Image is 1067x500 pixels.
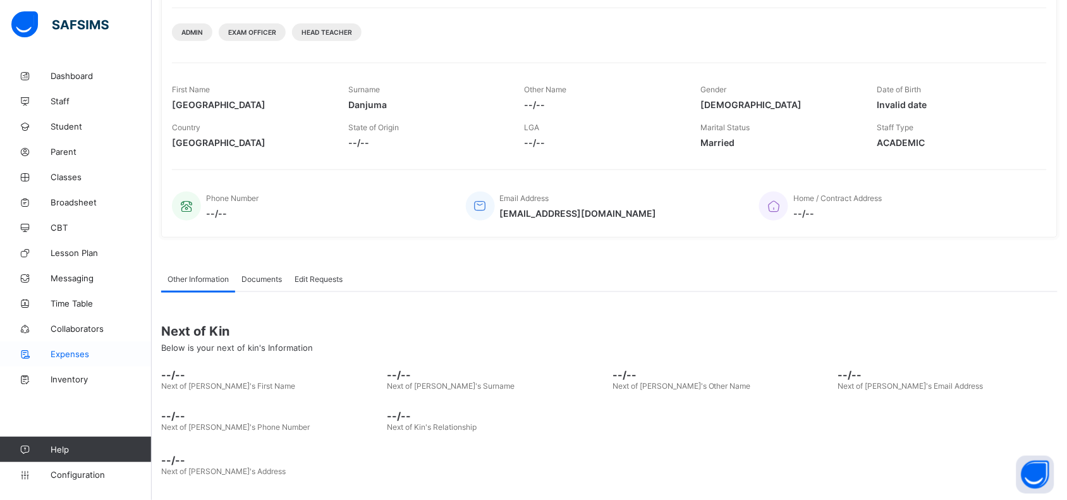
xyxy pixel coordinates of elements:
span: Next of [PERSON_NAME]'s Address [161,466,286,476]
span: Danjuma [348,99,506,110]
span: Next of [PERSON_NAME]'s Surname [387,381,515,391]
span: Other Information [168,274,229,284]
span: --/-- [613,369,832,381]
span: --/-- [387,410,606,422]
span: Marital Status [700,123,750,132]
span: --/-- [161,410,381,422]
span: --/-- [525,137,682,148]
span: Staff Type [877,123,913,132]
span: [EMAIL_ADDRESS][DOMAIN_NAME] [500,208,657,219]
span: --/-- [387,369,606,381]
span: Time Table [51,298,152,308]
span: [GEOGRAPHIC_DATA] [172,137,329,148]
span: Email Address [500,193,549,203]
button: Open asap [1016,456,1054,494]
span: ACADEMIC [877,137,1034,148]
span: Head Teacher [302,28,352,36]
span: --/-- [161,454,1058,466]
span: Expenses [51,349,152,359]
span: Configuration [51,470,151,480]
span: Below is your next of kin's Information [161,343,313,353]
span: --/-- [838,369,1058,381]
span: Collaborators [51,324,152,334]
span: Admin [181,28,203,36]
span: Surname [348,85,380,94]
span: --/-- [206,208,259,219]
span: [GEOGRAPHIC_DATA] [172,99,329,110]
span: Next of [PERSON_NAME]'s First Name [161,381,295,391]
span: [DEMOGRAPHIC_DATA] [700,99,858,110]
span: Gender [700,85,726,94]
span: Phone Number [206,193,259,203]
span: Lesson Plan [51,248,152,258]
span: Inventory [51,374,152,384]
span: Country [172,123,200,132]
span: Help [51,444,151,454]
span: Classes [51,172,152,182]
span: Messaging [51,273,152,283]
span: Student [51,121,152,131]
span: --/-- [525,99,682,110]
span: Parent [51,147,152,157]
span: Other Name [525,85,567,94]
img: safsims [11,11,109,38]
span: Next of Kin [161,324,1058,339]
span: Invalid date [877,99,1034,110]
span: Next of Kin's Relationship [387,422,477,432]
span: Staff [51,96,152,106]
span: --/-- [161,369,381,381]
span: Next of [PERSON_NAME]'s Phone Number [161,422,310,432]
span: Date of Birth [877,85,921,94]
span: LGA [525,123,540,132]
span: --/-- [348,137,506,148]
span: --/-- [793,208,882,219]
span: Next of [PERSON_NAME]'s Email Address [838,381,984,391]
span: Documents [241,274,282,284]
span: Next of [PERSON_NAME]'s Other Name [613,381,751,391]
span: Dashboard [51,71,152,81]
span: Edit Requests [295,274,343,284]
span: Married [700,137,858,148]
span: Home / Contract Address [793,193,882,203]
span: State of Origin [348,123,399,132]
span: CBT [51,223,152,233]
span: Exam Officer [228,28,276,36]
span: First Name [172,85,210,94]
span: Broadsheet [51,197,152,207]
